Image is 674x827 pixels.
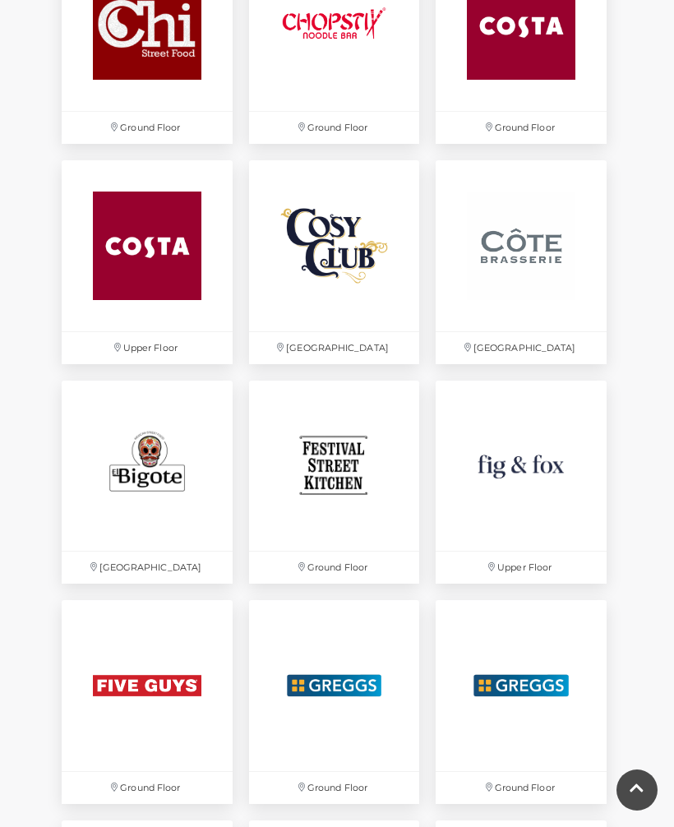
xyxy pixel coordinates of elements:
[62,112,233,144] p: Ground Floor
[241,152,428,372] a: [GEOGRAPHIC_DATA]
[436,112,607,144] p: Ground Floor
[62,552,233,584] p: [GEOGRAPHIC_DATA]
[241,592,428,812] a: Ground Floor
[249,112,420,144] p: Ground Floor
[436,332,607,364] p: [GEOGRAPHIC_DATA]
[249,772,420,804] p: Ground Floor
[436,772,607,804] p: Ground Floor
[53,372,241,593] a: [GEOGRAPHIC_DATA]
[53,592,241,812] a: Ground Floor
[62,772,233,804] p: Ground Floor
[249,332,420,364] p: [GEOGRAPHIC_DATA]
[427,592,615,812] a: Ground Floor
[249,552,420,584] p: Ground Floor
[241,372,428,593] a: Ground Floor
[53,152,241,372] a: Upper Floor
[62,332,233,364] p: Upper Floor
[427,372,615,593] a: Upper Floor
[436,552,607,584] p: Upper Floor
[427,152,615,372] a: [GEOGRAPHIC_DATA]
